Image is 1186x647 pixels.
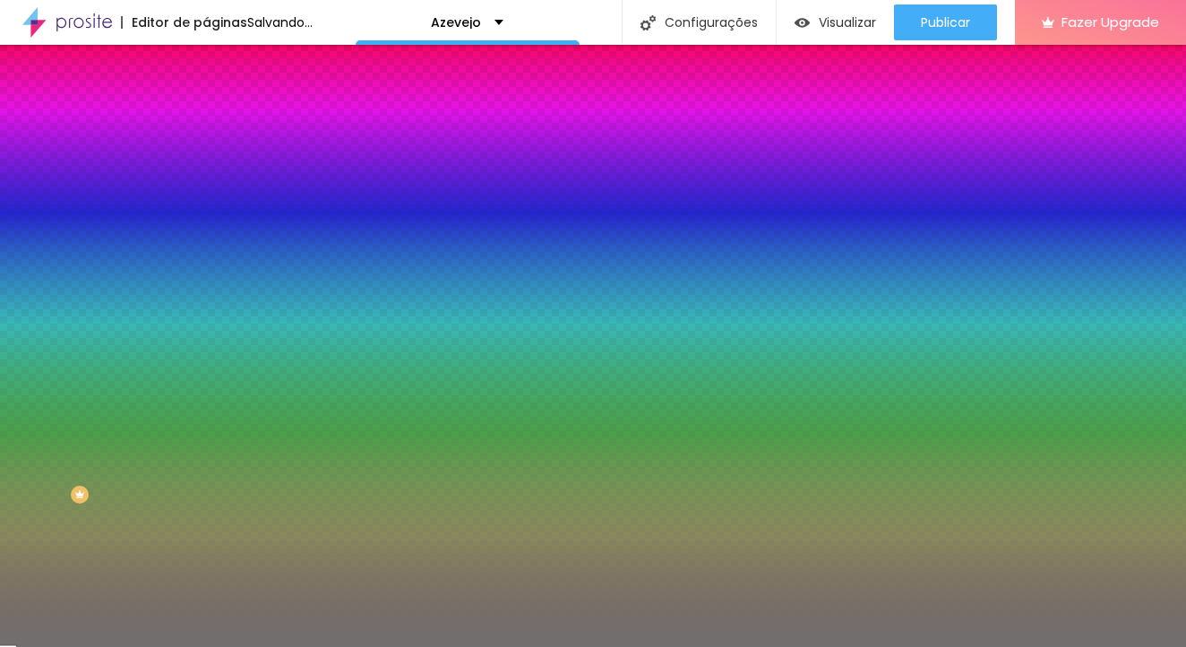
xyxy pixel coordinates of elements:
span: Visualizar [819,15,876,30]
span: Fazer Upgrade [1061,14,1159,30]
img: view-1.svg [795,15,810,30]
div: Editor de páginas [121,16,247,29]
div: Salvando... [247,16,313,29]
span: Publicar [921,15,970,30]
button: Visualizar [777,4,894,40]
p: Azevejo [431,16,481,29]
img: Icone [640,15,656,30]
button: Publicar [894,4,997,40]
